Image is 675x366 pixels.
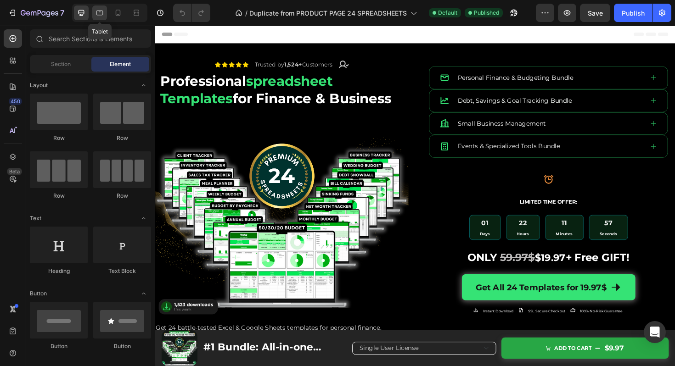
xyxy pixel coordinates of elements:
strong: 1,524+ [137,37,156,44]
span: Published [474,9,499,17]
div: Row [93,134,151,142]
span: Button [30,289,47,298]
div: $9.97 [475,336,497,348]
div: Row [93,192,151,200]
p: 7 [60,7,64,18]
div: Undo/Redo [173,4,210,22]
div: Heading [30,267,88,275]
span: Trusted by Customers [106,37,188,44]
div: Text Block [93,267,151,275]
input: Search Sections & Elements [30,29,151,48]
span: Personal Finance & Budgeting Bundle [321,51,443,59]
span: ONLY [331,238,362,252]
iframe: Design area [155,26,675,366]
div: Beta [7,168,22,175]
span: Default [438,9,457,17]
div: Row [30,134,88,142]
div: 57 [471,205,489,214]
span: 100% No-Risk Guarantee [450,300,495,305]
p: Days [344,218,355,223]
span: Toggle open [136,78,151,93]
strong: for finance & business [82,68,250,86]
button: Save [580,4,610,22]
s: 59.97$ [366,238,402,252]
strong: $19.97 [402,239,435,252]
span: Text [30,214,41,222]
button: Publish [614,4,652,22]
span: Events & Specialized Tools Bundle [321,123,429,132]
span: Toggle open [136,286,151,301]
div: 450 [9,98,22,105]
button: Add to cart [367,330,544,353]
span: Element [110,60,131,68]
div: Button [30,342,88,350]
strong: spreadsheet templates [6,50,188,86]
span: Duplicate from PRODUCT PAGE 24 SPREADSHEETS [249,8,407,18]
div: Publish [622,8,645,18]
strong: professional [6,50,96,67]
div: 22 [383,205,396,214]
p: Minutes [425,218,443,223]
button: 7 [4,4,68,22]
div: Row [30,192,88,200]
div: Button [93,342,151,350]
div: 01 [344,205,355,214]
span: Instant Download [348,300,380,305]
p: Hours [383,218,396,223]
span: Custom Code [282,320,551,331]
div: 11 [425,205,443,214]
span: Small Business Management [321,100,414,108]
strong: Get All 24 Templates for 19.97$ [340,272,478,283]
span: + Free GIFT! [435,238,502,252]
span: Toggle open [136,211,151,226]
a: Get All 24 Templates for 19.97$ [325,263,509,291]
span: Get 24 battle-tested Excel & Google Sheets templates for personal finance, business tracking, and... [1,316,255,350]
h1: #1 Bundle: All-in-one Personal Finance Package [51,333,203,349]
div: Open Intercom Messenger [644,321,666,343]
div: Add to cart [423,337,462,347]
strong: LIMITED TIME OFFER: [386,183,447,190]
span: Layout [30,81,48,89]
span: Save [588,9,603,17]
span: SSL Secure Checkout [395,300,435,305]
span: Debt, Savings & Goal Tracking Bundle [321,75,442,83]
span: / [245,8,247,18]
p: Seconds [471,218,489,223]
span: Section [51,60,71,68]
